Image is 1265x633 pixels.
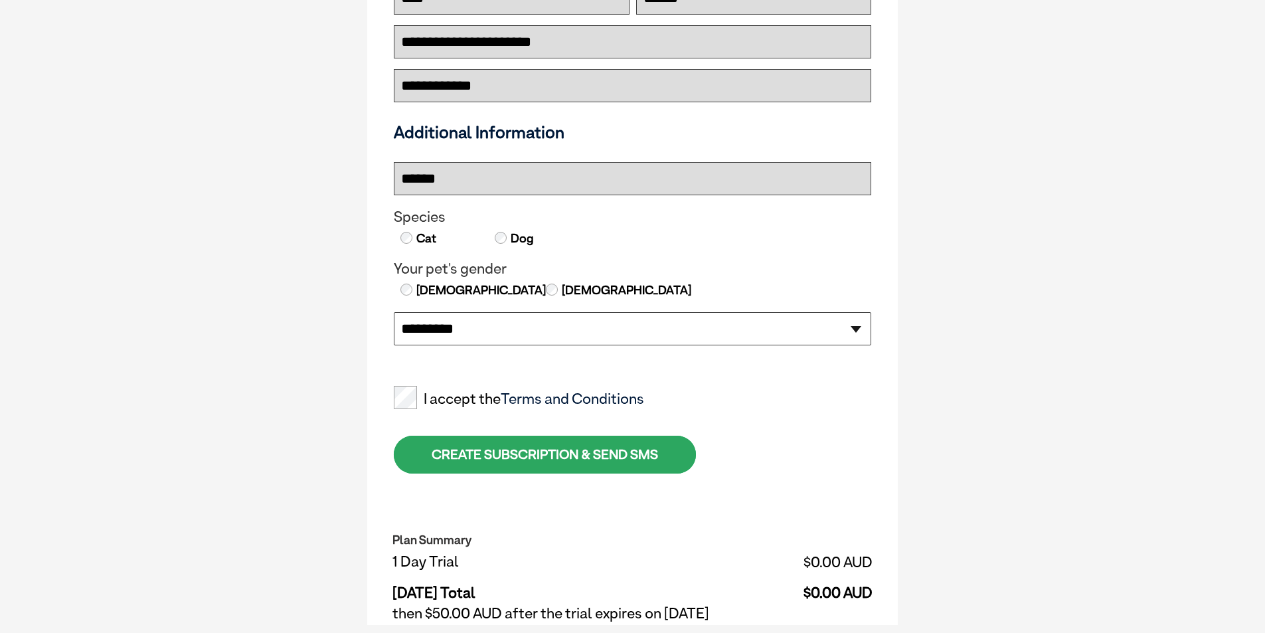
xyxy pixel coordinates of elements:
[501,390,644,407] a: Terms and Conditions
[394,260,871,278] legend: Your pet's gender
[388,122,877,142] h3: Additional Information
[653,550,873,574] td: $0.00 AUD
[653,574,873,602] td: $0.00 AUD
[392,602,873,626] td: then $50.00 AUD after the trial expires on [DATE]
[392,574,653,602] td: [DATE] Total
[394,386,417,409] input: I accept theTerms and Conditions
[392,550,653,574] td: 1 Day Trial
[392,533,873,547] h2: Plan Summary
[394,391,644,408] label: I accept the
[394,209,871,226] legend: Species
[394,436,696,474] div: CREATE SUBSCRIPTION & SEND SMS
